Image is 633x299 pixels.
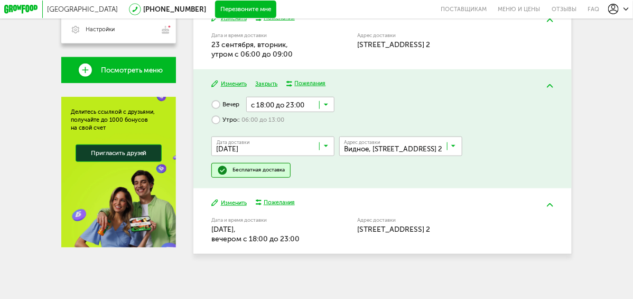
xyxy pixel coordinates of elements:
[211,97,239,112] label: Вечер
[86,26,115,34] span: Настройки
[211,218,312,223] label: Дата и время доставки
[47,5,118,13] span: [GEOGRAPHIC_DATA]
[237,116,284,124] span: с 06:00 до 13:00
[61,57,175,84] a: Посмотреть меню
[215,1,276,18] button: Перезвоните мне
[71,108,166,132] div: Делитесь ссылкой с друзьями, получайте до 1000 бонусов на свой счет
[232,167,285,174] div: Бесплатная доставка
[217,165,228,176] img: done.51a953a.svg
[255,199,294,207] button: Пожелания
[295,80,326,88] div: Пожелания
[357,40,430,49] span: [STREET_ADDRESS] 2
[211,80,246,88] button: Изменить
[286,80,325,88] button: Пожелания
[547,84,553,88] img: arrow-up-green.5eb5f82.svg
[547,19,553,22] img: arrow-up-green.5eb5f82.svg
[264,199,295,207] div: Пожелания
[344,140,380,144] span: Адрес доставки
[211,112,284,128] label: Утро
[211,40,293,59] span: 23 сентября, вторник, утром c 06:00 до 09:00
[357,225,430,234] span: [STREET_ADDRESS] 2
[255,80,277,88] button: Закрыть
[211,225,300,243] span: [DATE], вечером c 18:00 до 23:00
[211,199,246,207] button: Изменить
[217,140,249,144] span: Дата доставки
[76,144,162,162] a: Пригласить друзей
[101,66,163,74] span: Посмотреть меню
[547,203,553,207] img: arrow-up-green.5eb5f82.svg
[357,218,521,223] label: Адрес доставки
[357,33,521,38] label: Адрес доставки
[143,5,206,13] a: [PHONE_NUMBER]
[61,16,175,43] a: Настройки
[211,33,312,38] label: Дата и время доставки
